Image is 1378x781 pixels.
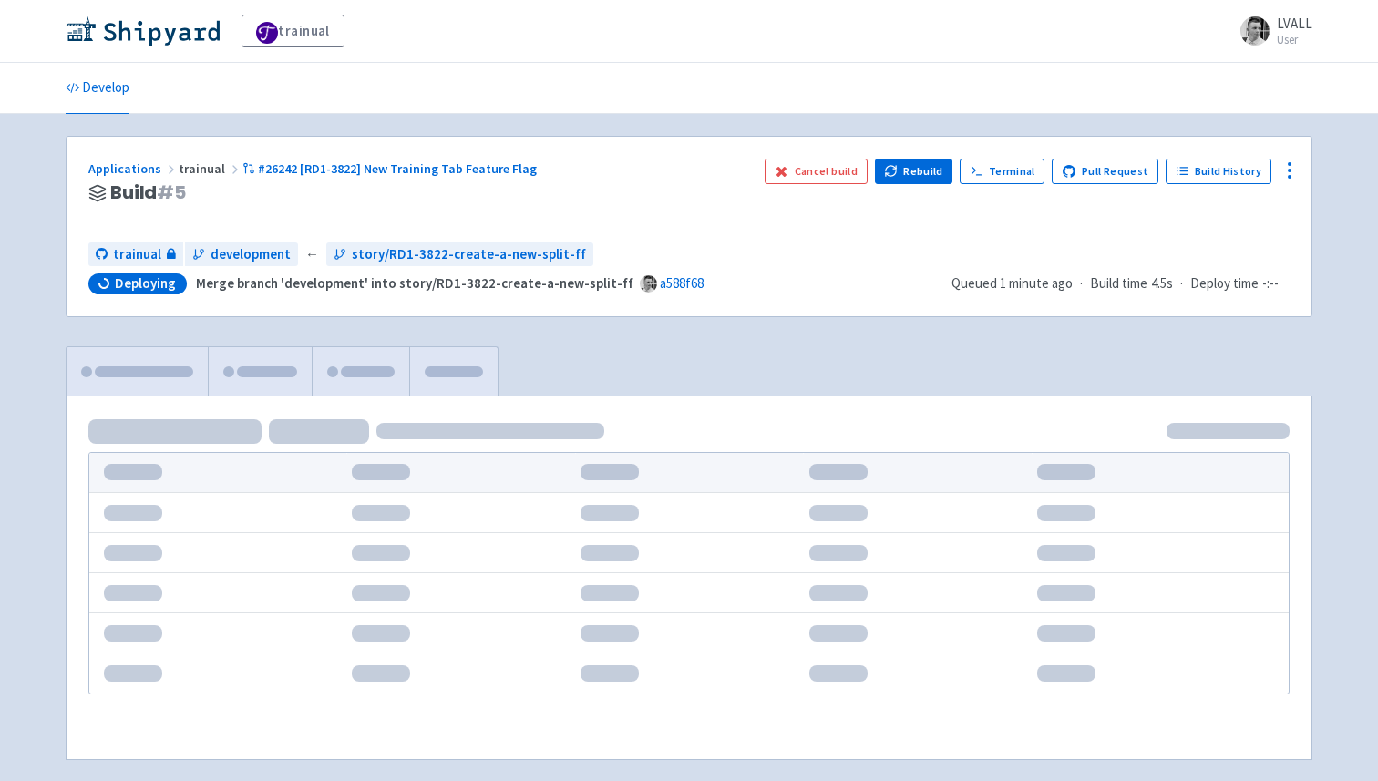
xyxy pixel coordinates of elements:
a: LVALL User [1229,16,1312,46]
a: development [185,242,298,267]
button: Rebuild [875,159,953,184]
a: #26242 [RD1-3822] New Training Tab Feature Flag [242,160,540,177]
a: Terminal [960,159,1044,184]
span: ← [305,244,319,265]
strong: Merge branch 'development' into story/RD1-3822-create-a-new-split-ff [196,274,633,292]
span: Deploy time [1190,273,1259,294]
button: Cancel build [765,159,868,184]
time: 1 minute ago [1000,274,1073,292]
a: trainual [88,242,183,267]
span: development [211,244,291,265]
span: trainual [113,244,161,265]
small: User [1277,34,1312,46]
a: Build History [1166,159,1271,184]
a: story/RD1-3822-create-a-new-split-ff [326,242,593,267]
img: Shipyard logo [66,16,220,46]
a: a588f68 [660,274,704,292]
a: Pull Request [1052,159,1158,184]
span: Queued [951,274,1073,292]
span: Deploying [115,274,176,293]
div: · · [951,273,1290,294]
span: Build [110,182,186,203]
span: # 5 [157,180,186,205]
span: 4.5s [1151,273,1173,294]
a: Applications [88,160,179,177]
span: Build time [1090,273,1147,294]
span: -:-- [1262,273,1279,294]
span: trainual [179,160,242,177]
a: Develop [66,63,129,114]
span: story/RD1-3822-create-a-new-split-ff [352,244,586,265]
span: LVALL [1277,15,1312,32]
a: trainual [242,15,344,47]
